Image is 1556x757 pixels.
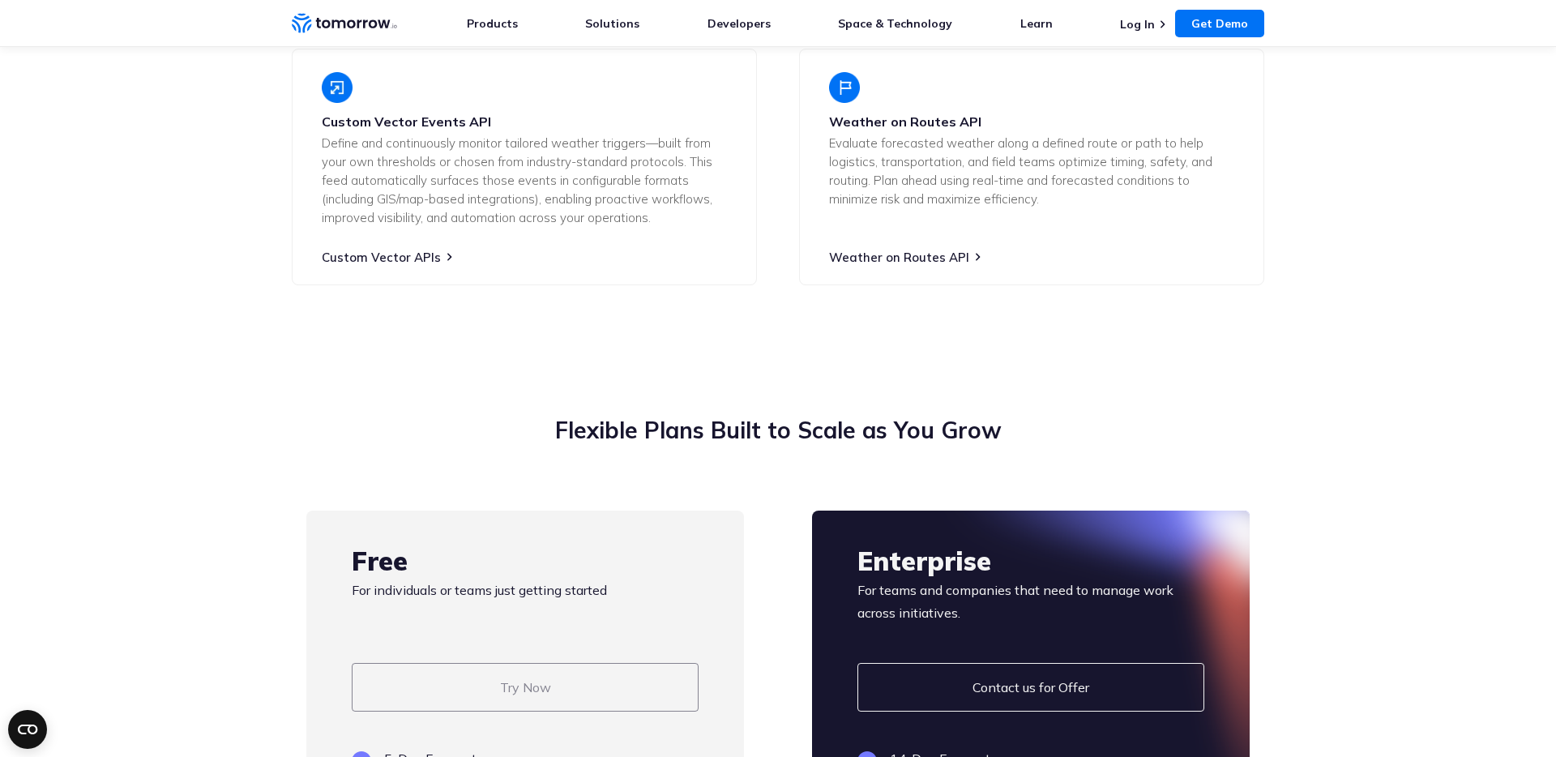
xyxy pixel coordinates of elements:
a: Weather on Routes API [829,250,969,265]
a: Space & Technology [838,16,952,31]
p: Define and continuously monitor tailored weather triggers—built from your own thresholds or chose... [322,134,727,227]
a: Developers [707,16,771,31]
a: Products [467,16,518,31]
a: Solutions [585,16,639,31]
strong: Weather on Routes API [829,113,981,130]
h2: Flexible Plans Built to Scale as You Grow [306,415,1250,446]
a: Try Now [352,663,699,712]
a: Get Demo [1175,10,1264,37]
p: Evaluate forecasted weather along a defined route or path to help logistics, transportation, and ... [829,134,1234,208]
a: Home link [292,11,397,36]
strong: Custom Vector Events API [322,113,491,130]
h3: Free [352,543,699,579]
p: For individuals or teams just getting started [352,579,699,624]
button: Open CMP widget [8,710,47,749]
a: Custom Vector APIs [322,250,441,265]
a: Contact us for Offer [857,663,1204,712]
a: Log In [1120,17,1155,32]
a: Learn [1020,16,1053,31]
